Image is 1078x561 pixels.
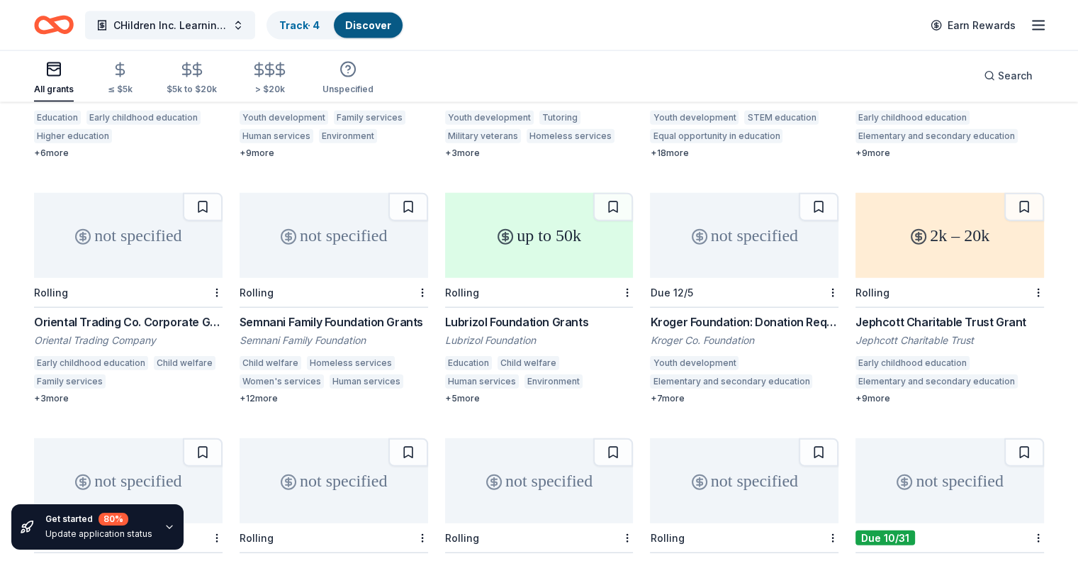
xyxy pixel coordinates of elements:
div: Early childhood education [855,356,970,370]
div: Oriental Trading Company [34,333,223,348]
button: Search [972,62,1044,90]
span: Search [998,67,1033,84]
div: Oriental Trading Co. Corporate Giving Program [34,313,223,331]
button: > $20k [251,56,288,102]
div: not specified [240,193,428,278]
button: ≤ $5k [108,56,133,102]
div: Tutoring [539,111,580,125]
div: + 5 more [445,393,634,404]
div: ≤ $5k [108,84,133,95]
div: Jephcott Charitable Trust Grant [855,313,1044,331]
div: Rolling [445,532,479,544]
a: 2k – 20kRollingJephcott Charitable Trust GrantJephcott Charitable TrustEarly childhood educationE... [855,193,1044,404]
div: Youth development [445,111,534,125]
div: Rolling [855,287,889,299]
div: Jephcott Charitable Trust [855,333,1044,348]
div: Due 12/5 [650,287,692,299]
div: $5k to $20k [167,84,217,95]
div: Elementary and secondary education [855,374,1018,389]
div: Elementary and secondary education [650,374,812,389]
div: Youth development [650,356,739,370]
a: Track· 4 [279,19,320,31]
div: Semnani Family Foundation Grants [240,313,428,331]
div: not specified [650,438,838,523]
div: Environment [524,374,583,389]
div: Military veterans [445,129,521,143]
div: Youth development [650,111,739,125]
div: + 12 more [240,393,428,404]
div: Rolling [240,287,274,299]
div: Family services [34,374,106,389]
div: All grants [34,84,74,95]
div: Rolling [650,532,684,544]
div: Youth development [240,111,328,125]
button: $5k to $20k [167,56,217,102]
div: Child welfare [240,356,301,370]
div: + 7 more [650,393,838,404]
div: Kroger Co. Foundation [650,333,838,348]
button: Track· 4Discover [266,11,404,40]
div: > $20k [251,84,288,95]
a: not specifiedRollingOriental Trading Co. Corporate Giving ProgramOriental Trading CompanyEarly ch... [34,193,223,404]
div: Homeless services [307,356,395,370]
div: Update application status [45,528,152,540]
div: + 6 more [34,148,223,159]
a: not specifiedRollingSemnani Family Foundation GrantsSemnani Family FoundationChild welfareHomeles... [240,193,428,404]
div: Due 10/31 [855,531,915,545]
div: Elementary and secondary education [855,129,1018,143]
div: + 9 more [855,393,1044,404]
a: Earn Rewards [922,13,1024,38]
div: up to 50k [445,193,634,278]
div: + 3 more [445,148,634,159]
div: Environment [319,129,377,143]
div: 2k – 20k [855,193,1044,278]
div: 80 % [99,513,128,526]
div: not specified [855,438,1044,523]
div: Early childhood education [34,356,148,370]
a: not specifiedDue 12/5Kroger Foundation: Donation RequestKroger Co. FoundationYouth developmentEle... [650,193,838,404]
div: Education [445,356,492,370]
div: not specified [34,438,223,523]
div: Child welfare [154,356,215,370]
div: + 3 more [34,393,223,404]
div: Education [34,111,81,125]
div: Rolling [445,287,479,299]
div: Rolling [240,532,274,544]
div: Child welfare [498,356,559,370]
span: CHildren Inc. Learning center [113,17,227,34]
div: not specified [650,193,838,278]
button: Unspecified [322,55,374,102]
div: Human services [240,129,313,143]
div: Semnani Family Foundation [240,333,428,348]
div: Higher education [34,129,112,143]
a: up to 50kRollingLubrizol Foundation GrantsLubrizol FoundationEducationChild welfareHuman services... [445,193,634,404]
a: Home [34,9,74,42]
div: Family services [334,111,405,125]
div: + 18 more [650,148,838,159]
div: Early childhood education [86,111,201,125]
div: + 9 more [855,148,1044,159]
div: Get started [45,513,152,526]
div: Early childhood education [855,111,970,125]
div: not specified [445,438,634,523]
div: Human services [445,374,519,389]
div: Lubrizol Foundation [445,333,634,348]
div: Homeless services [527,129,614,143]
div: Rolling [34,287,68,299]
a: Discover [345,19,391,31]
button: All grants [34,55,74,102]
button: CHildren Inc. Learning center [85,11,255,40]
div: Lubrizol Foundation Grants [445,313,634,331]
div: Equal opportunity in education [650,129,782,143]
div: STEM education [744,111,819,125]
div: Kroger Foundation: Donation Request [650,313,838,331]
div: + 9 more [240,148,428,159]
div: Women's services [240,374,324,389]
div: not specified [34,193,223,278]
div: Human services [330,374,403,389]
div: not specified [240,438,428,523]
div: Unspecified [322,84,374,95]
